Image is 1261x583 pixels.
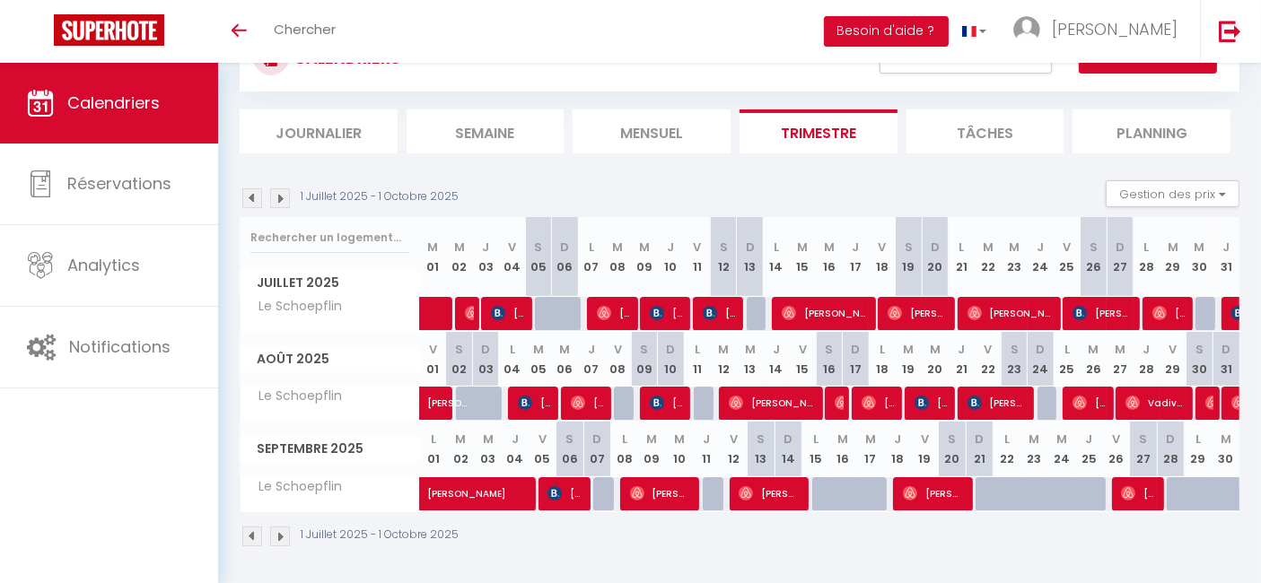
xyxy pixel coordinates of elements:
[67,254,140,276] span: Analytics
[1013,16,1040,43] img: ...
[597,296,632,330] span: [PERSON_NAME]
[614,341,622,358] abbr: V
[665,422,692,476] th: 10
[552,217,578,297] th: 06
[1195,431,1201,448] abbr: L
[1187,332,1213,387] th: 30
[695,341,700,358] abbr: L
[301,188,459,205] p: 1 Juillet 2025 - 1 Octobre 2025
[894,431,901,448] abbr: J
[1143,239,1149,256] abbr: L
[949,431,957,448] abbr: S
[813,431,819,448] abbr: L
[639,239,650,256] abbr: M
[835,386,844,420] span: [PERSON_NAME]
[431,431,436,448] abbr: L
[667,239,674,256] abbr: J
[773,341,780,358] abbr: J
[241,436,419,462] span: Septembre 2025
[1106,180,1239,207] button: Gestion des prix
[837,431,848,448] abbr: M
[865,431,876,448] abbr: M
[243,297,347,317] span: Le Schoepflin
[556,422,583,476] th: 06
[1028,217,1054,297] th: 24
[774,239,779,256] abbr: L
[646,431,657,448] abbr: M
[1085,431,1092,448] abbr: J
[1064,239,1072,256] abbr: V
[826,341,834,358] abbr: S
[746,239,755,256] abbr: D
[1107,217,1133,297] th: 27
[1140,431,1148,448] abbr: S
[650,296,685,330] span: [PERSON_NAME]
[499,332,525,387] th: 04
[1037,341,1046,358] abbr: D
[605,332,631,387] th: 08
[1116,239,1125,256] abbr: D
[1205,386,1214,420] span: [PERSON_NAME]
[588,341,595,358] abbr: J
[483,431,494,448] abbr: M
[241,270,419,296] span: Juillet 2025
[1185,422,1212,476] th: 29
[911,422,938,476] th: 19
[420,477,447,511] a: [PERSON_NAME]
[915,386,950,420] span: [PERSON_NAME]
[474,422,501,476] th: 03
[535,239,543,256] abbr: S
[966,422,993,476] th: 21
[1168,239,1178,256] abbr: M
[843,332,869,387] th: 17
[994,422,1020,476] th: 22
[1157,422,1184,476] th: 28
[552,332,578,387] th: 06
[571,386,606,420] span: [PERSON_NAME]
[878,239,886,256] abbr: V
[1081,332,1107,387] th: 26
[799,341,807,358] abbr: V
[565,431,574,448] abbr: S
[1115,341,1125,358] abbr: M
[1029,431,1039,448] abbr: M
[241,346,419,372] span: Août 2025
[884,422,911,476] th: 18
[745,341,756,358] abbr: M
[740,109,898,153] li: Trimestre
[968,296,1055,330] span: [PERSON_NAME]
[1222,239,1230,256] abbr: J
[1073,386,1108,420] span: [PERSON_NAME]
[816,332,842,387] th: 16
[1056,431,1067,448] abbr: M
[975,332,1001,387] th: 22
[720,239,728,256] abbr: S
[559,341,570,358] abbr: M
[420,332,446,387] th: 01
[888,296,949,330] span: [PERSON_NAME]
[906,109,1064,153] li: Tâches
[802,422,829,476] th: 15
[1001,217,1027,297] th: 23
[720,422,747,476] th: 12
[729,386,816,420] span: [PERSON_NAME]
[1052,18,1178,40] span: [PERSON_NAME]
[638,422,665,476] th: 09
[790,332,816,387] th: 15
[611,422,638,476] th: 08
[896,332,922,387] th: 19
[539,431,547,448] abbr: V
[862,386,897,420] span: [PERSON_NAME]
[518,386,553,420] span: [PERSON_NAME]
[1219,20,1241,42] img: logout
[1212,422,1239,476] th: 30
[1001,332,1027,387] th: 23
[427,239,438,256] abbr: M
[930,341,941,358] abbr: M
[658,217,684,297] th: 10
[1009,239,1020,256] abbr: M
[243,477,347,497] span: Le Schoepflin
[693,422,720,476] th: 11
[703,296,738,330] span: [PERSON_NAME]
[1195,341,1204,358] abbr: S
